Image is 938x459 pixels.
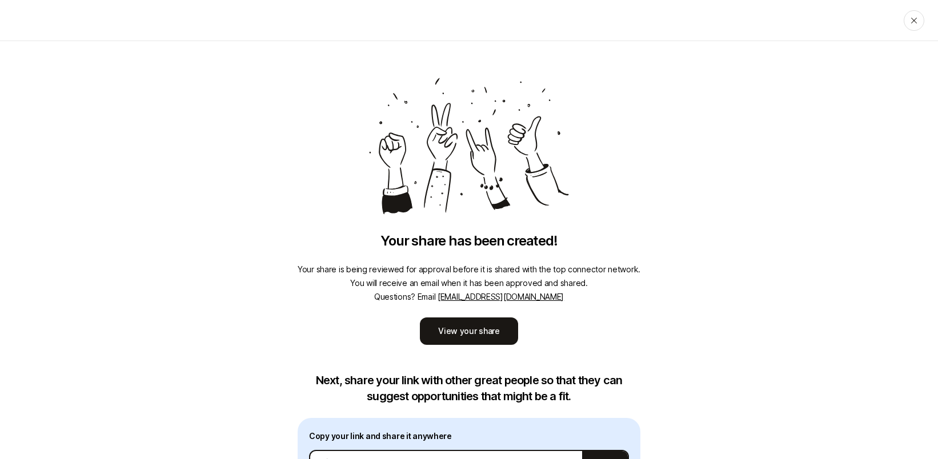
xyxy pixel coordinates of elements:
[420,317,518,345] a: View your share
[438,292,564,301] a: [EMAIL_ADDRESS][DOMAIN_NAME]
[309,429,629,443] p: Copy your link and share it anywhere
[380,233,557,249] p: Your share has been created!
[298,263,640,304] p: Your share is being reviewed for approval before it is shared with the top connector network. You...
[298,372,640,404] p: Next, share your link with other great people so that they can suggest opportunities that might b...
